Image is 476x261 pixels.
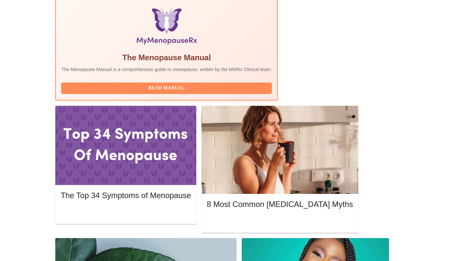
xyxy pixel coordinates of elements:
[207,218,355,224] a: Read More
[213,217,346,226] span: Read More
[61,190,191,201] h5: The Top 34 Symptoms of Menopause
[61,209,192,214] a: Read More
[61,207,191,218] button: Read More
[95,8,238,47] img: Menopause Manual
[207,216,353,227] button: Read More
[207,199,353,210] h5: 8 Most Common [MEDICAL_DATA] Myths
[61,52,272,63] h5: The Menopause Manual
[61,83,272,94] button: Read Manual
[61,85,273,90] a: Read Manual
[61,66,272,73] p: The Menopause Manual is a comprehensive guide to menopause, written by the MMRx Clinical team.
[68,84,265,92] span: Read Manual
[67,208,184,216] span: Read More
